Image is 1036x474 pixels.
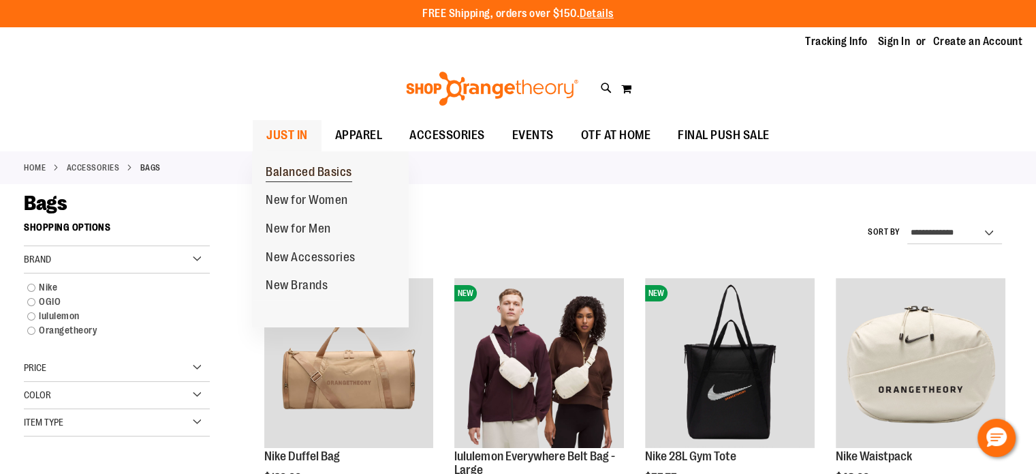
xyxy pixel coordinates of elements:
[24,216,210,246] strong: Shopping Options
[24,389,51,400] span: Color
[454,278,624,450] a: lululemon Everywhere Belt Bag - LargeNEW
[977,419,1016,457] button: Hello, have a question? Let’s chat.
[836,278,1005,450] a: Nike Waistpack
[836,449,912,463] a: Nike Waistpack
[836,278,1005,448] img: Nike Waistpack
[264,278,434,450] a: Nike Duffel BagNEW
[580,8,614,20] a: Details
[454,285,477,301] span: NEW
[20,323,199,338] a: Orangetheory
[321,120,396,151] a: APPAREL
[396,120,499,151] a: ACCESSORIES
[454,278,624,448] img: lululemon Everywhere Belt Bag - Large
[252,215,345,243] a: New for Men
[933,34,1023,49] a: Create an Account
[24,254,51,265] span: Brand
[266,250,356,267] span: New Accessories
[645,278,815,450] a: Nike 28L Gym ToteNEW
[645,285,668,301] span: NEW
[409,120,485,151] span: ACCESSORIES
[253,120,321,151] a: JUST IN
[264,278,434,448] img: Nike Duffel Bag
[252,158,366,187] a: Balanced Basics
[252,186,362,215] a: New for Women
[266,165,352,182] span: Balanced Basics
[20,309,199,323] a: lululemon
[266,222,331,239] span: New for Men
[252,271,341,300] a: New Brands
[404,72,580,106] img: Shop Orangetheory
[24,162,46,174] a: Home
[868,226,900,238] label: Sort By
[678,120,770,151] span: FINAL PUSH SALE
[266,278,328,295] span: New Brands
[512,120,554,151] span: EVENTS
[24,362,46,373] span: Price
[264,449,340,463] a: Nike Duffel Bag
[24,192,67,215] span: Bags
[67,162,120,174] a: ACCESSORIES
[805,34,868,49] a: Tracking Info
[266,193,348,210] span: New for Women
[252,151,409,328] ul: JUST IN
[140,162,161,174] strong: Bags
[335,120,383,151] span: APPAREL
[20,295,199,309] a: OGIO
[664,120,783,151] a: FINAL PUSH SALE
[878,34,911,49] a: Sign In
[499,120,567,151] a: EVENTS
[645,449,736,463] a: Nike 28L Gym Tote
[645,278,815,448] img: Nike 28L Gym Tote
[567,120,665,151] a: OTF AT HOME
[252,243,369,272] a: New Accessories
[24,417,63,428] span: Item Type
[422,6,614,22] p: FREE Shipping, orders over $150.
[20,280,199,295] a: Nike
[581,120,651,151] span: OTF AT HOME
[266,120,308,151] span: JUST IN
